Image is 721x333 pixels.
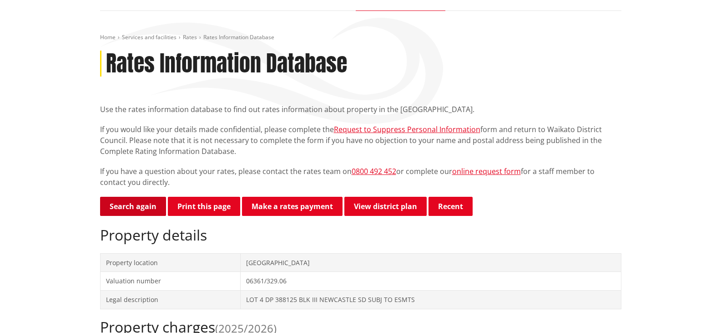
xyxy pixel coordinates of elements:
[240,253,621,272] td: [GEOGRAPHIC_DATA]
[183,33,197,41] a: Rates
[429,197,473,216] button: Recent
[100,124,621,157] p: If you would like your details made confidential, please complete the form and return to Waikato ...
[679,295,712,328] iframe: Messenger Launcher
[100,290,240,309] td: Legal description
[106,51,347,77] h1: Rates Information Database
[100,34,621,41] nav: breadcrumb
[203,33,274,41] span: Rates Information Database
[168,197,240,216] button: Print this page
[100,272,240,291] td: Valuation number
[240,272,621,291] td: 06361/329.06
[100,104,621,115] p: Use the rates information database to find out rates information about property in the [GEOGRAPHI...
[100,253,240,272] td: Property location
[100,226,621,244] h2: Property details
[344,197,427,216] a: View district plan
[452,166,521,176] a: online request form
[100,33,116,41] a: Home
[242,197,343,216] a: Make a rates payment
[100,197,166,216] a: Search again
[352,166,396,176] a: 0800 492 452
[334,124,480,134] a: Request to Suppress Personal Information
[122,33,176,41] a: Services and facilities
[240,290,621,309] td: LOT 4 DP 388125 BLK III NEWCASTLE SD SUBJ TO ESMTS
[100,166,621,188] p: If you have a question about your rates, please contact the rates team on or complete our for a s...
